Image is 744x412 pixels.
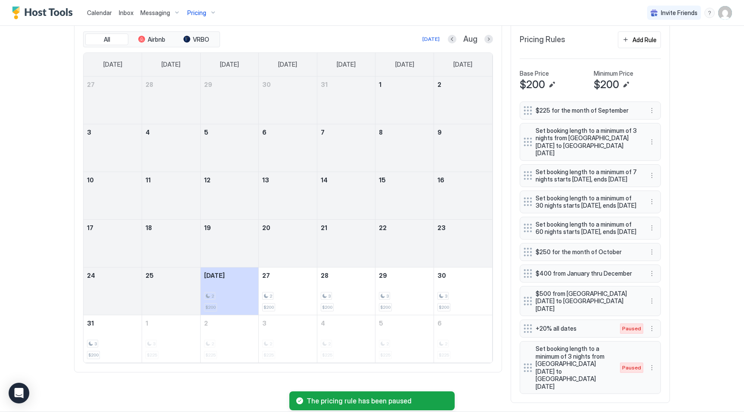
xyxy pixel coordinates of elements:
[434,315,492,363] td: September 6, 2025
[262,176,269,184] span: 13
[187,9,206,17] span: Pricing
[200,219,259,267] td: August 19, 2025
[140,9,170,17] span: Messaging
[321,81,328,88] span: 31
[211,53,248,76] a: Tuesday
[647,223,657,233] button: More options
[622,325,641,332] span: Paused
[317,315,375,363] td: September 4, 2025
[84,315,142,331] a: August 31, 2025
[647,170,657,181] div: menu
[161,61,180,68] span: [DATE]
[379,320,383,327] span: 5
[421,34,441,44] button: [DATE]
[142,77,201,124] td: July 28, 2025
[278,61,297,68] span: [DATE]
[84,315,142,363] td: August 31, 2025
[434,219,492,267] td: August 23, 2025
[104,36,110,43] span: All
[647,268,657,279] div: menu
[83,31,220,48] div: tab-group
[647,296,657,306] div: menu
[317,172,375,219] td: August 14, 2025
[448,35,456,43] button: Previous month
[718,6,732,20] div: User profile
[200,315,259,363] td: September 2, 2025
[142,172,201,219] td: August 11, 2025
[259,77,317,92] a: July 30, 2025
[647,197,657,207] button: More options
[379,224,387,231] span: 22
[146,272,154,279] span: 25
[87,224,93,231] span: 17
[200,267,259,315] td: August 26, 2025
[142,220,200,236] a: August 18, 2025
[259,220,317,236] a: August 20, 2025
[704,8,715,18] div: menu
[379,129,383,136] span: 8
[437,176,444,184] span: 16
[594,70,633,77] span: Minimum Price
[204,81,212,88] span: 29
[395,61,414,68] span: [DATE]
[262,272,270,279] span: 27
[142,77,200,92] a: July 28, 2025
[317,124,375,172] td: August 7, 2025
[87,176,94,184] span: 10
[321,272,329,279] span: 28
[12,6,77,19] a: Host Tools Logo
[84,77,142,92] a: July 27, 2025
[594,78,619,91] span: $200
[445,293,447,299] span: 3
[317,172,375,188] a: August 14, 2025
[87,129,91,136] span: 3
[375,172,434,188] a: August 15, 2025
[259,172,317,219] td: August 13, 2025
[200,77,259,124] td: July 29, 2025
[84,267,142,283] a: August 24, 2025
[437,272,446,279] span: 30
[536,194,638,209] span: Set booking length to a minimum of 30 nights starts [DATE], ends [DATE]
[201,315,259,331] a: September 2, 2025
[84,267,142,315] td: August 24, 2025
[375,124,434,172] td: August 8, 2025
[520,35,565,45] span: Pricing Rules
[647,137,657,147] button: More options
[647,197,657,207] div: menu
[328,53,364,76] a: Thursday
[647,268,657,279] button: More options
[328,293,331,299] span: 3
[375,124,434,140] a: August 8, 2025
[379,272,387,279] span: 29
[647,105,657,116] button: More options
[536,107,638,114] span: $225 for the month of September
[647,363,657,373] button: More options
[204,129,208,136] span: 5
[520,78,545,91] span: $200
[437,129,442,136] span: 9
[434,77,492,92] a: August 2, 2025
[387,53,423,76] a: Friday
[375,267,434,315] td: August 29, 2025
[434,267,492,283] a: August 30, 2025
[87,272,95,279] span: 24
[259,219,317,267] td: August 20, 2025
[434,172,492,188] a: August 16, 2025
[142,172,200,188] a: August 11, 2025
[647,137,657,147] div: menu
[204,224,211,231] span: 19
[375,220,434,236] a: August 22, 2025
[270,293,272,299] span: 2
[317,315,375,331] a: September 4, 2025
[204,176,211,184] span: 12
[193,36,209,43] span: VRBO
[434,220,492,236] a: August 23, 2025
[259,77,317,124] td: July 30, 2025
[262,320,267,327] span: 3
[375,219,434,267] td: August 22, 2025
[84,172,142,219] td: August 10, 2025
[647,247,657,257] button: More options
[84,124,142,172] td: August 3, 2025
[142,315,201,363] td: September 1, 2025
